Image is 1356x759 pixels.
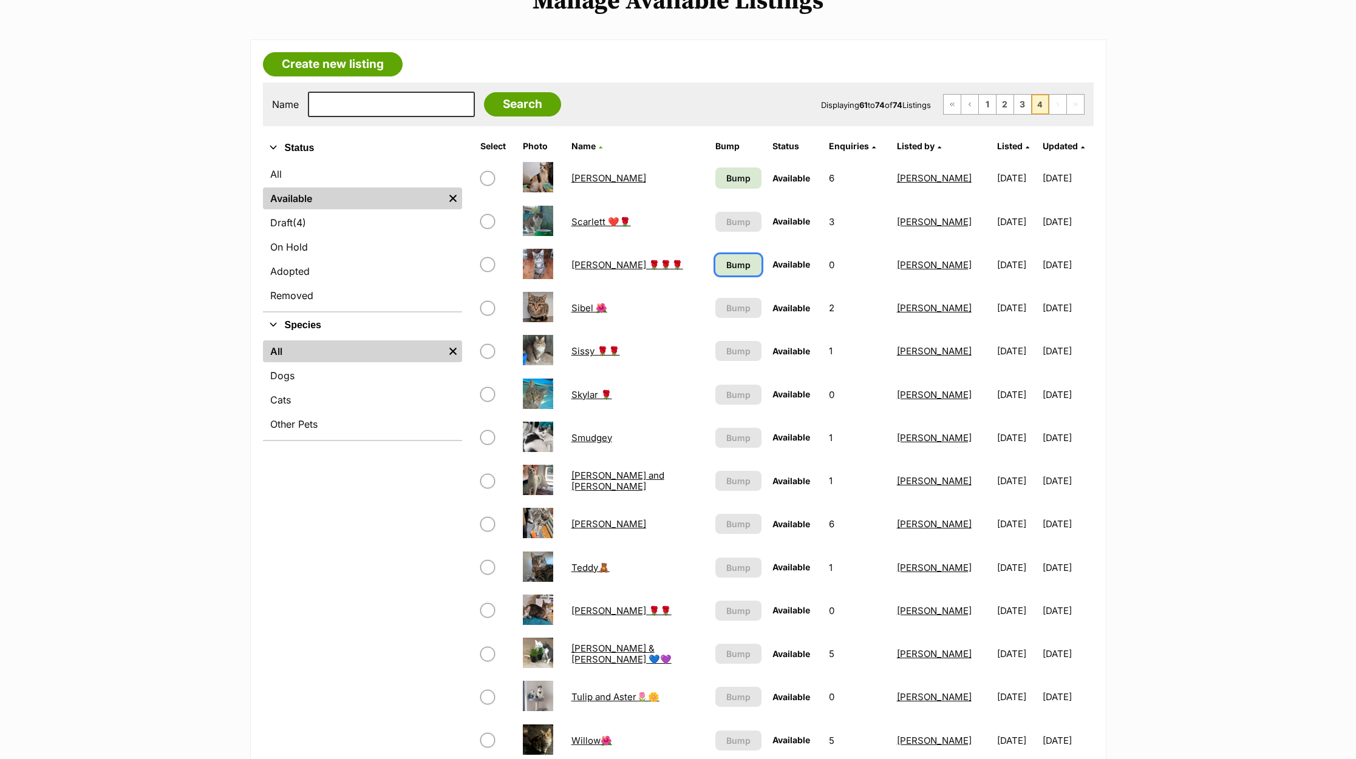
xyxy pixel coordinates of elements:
[1043,374,1092,416] td: [DATE]
[518,137,565,156] th: Photo
[1043,547,1092,589] td: [DATE]
[263,212,462,234] a: Draft
[263,52,403,76] a: Create new listing
[715,428,761,448] button: Bump
[715,212,761,232] button: Bump
[897,302,972,314] a: [PERSON_NAME]
[263,389,462,411] a: Cats
[523,335,553,365] img: Sissy 🌹🌹
[1043,676,1092,718] td: [DATE]
[715,687,761,707] button: Bump
[571,518,646,530] a: [PERSON_NAME]
[772,303,810,313] span: Available
[772,519,810,529] span: Available
[571,432,612,444] a: Smudgey
[897,648,972,659] a: [PERSON_NAME]
[484,92,561,116] input: Search
[772,692,810,702] span: Available
[571,605,672,616] a: [PERSON_NAME] 🌹🌹
[726,431,751,444] span: Bump
[571,470,664,491] a: [PERSON_NAME] and [PERSON_NAME]
[824,633,890,675] td: 5
[571,643,672,664] a: [PERSON_NAME] & [PERSON_NAME] 💙💜
[571,345,620,357] a: Sissy 🌹🌹
[715,254,761,275] a: Bump
[272,99,299,110] label: Name
[893,100,902,110] strong: 74
[715,341,761,361] button: Bump
[523,206,553,236] img: Scarlett ❤️🌹
[992,633,1041,675] td: [DATE]
[992,201,1041,243] td: [DATE]
[992,374,1041,416] td: [DATE]
[1043,141,1078,151] span: Updated
[772,346,810,356] span: Available
[829,141,876,151] a: Enquiries
[263,413,462,435] a: Other Pets
[571,735,612,746] a: Willow🌺
[263,236,462,258] a: On Hold
[897,605,972,616] a: [PERSON_NAME]
[523,422,553,452] img: Smudgey
[992,590,1041,632] td: [DATE]
[897,518,972,530] a: [PERSON_NAME]
[897,216,972,228] a: [PERSON_NAME]
[897,475,972,487] a: [PERSON_NAME]
[1043,417,1092,459] td: [DATE]
[992,244,1041,286] td: [DATE]
[726,518,751,530] span: Bump
[824,374,890,416] td: 0
[726,734,751,747] span: Bump
[715,385,761,405] button: Bump
[992,287,1041,329] td: [DATE]
[824,330,890,372] td: 1
[821,100,931,110] span: Displaying to of Listings
[824,460,890,502] td: 1
[1067,95,1084,114] span: Last page
[263,140,462,156] button: Status
[997,95,1014,114] a: Page 2
[875,100,885,110] strong: 74
[992,676,1041,718] td: [DATE]
[992,157,1041,199] td: [DATE]
[715,644,761,664] button: Bump
[992,417,1041,459] td: [DATE]
[992,460,1041,502] td: [DATE]
[523,465,553,495] img: Sofie and Monty
[726,258,751,271] span: Bump
[944,95,961,114] a: First page
[726,647,751,660] span: Bump
[263,161,462,311] div: Status
[1032,95,1049,114] span: Page 4
[768,137,823,156] th: Status
[571,216,631,228] a: Scarlett ❤️🌹
[571,691,659,703] a: Tulip and Aster🌷🌼
[824,157,890,199] td: 6
[824,417,890,459] td: 1
[293,215,306,230] span: (4)
[897,691,972,703] a: [PERSON_NAME]
[824,676,890,718] td: 0
[523,162,553,192] img: Sasha
[1049,95,1066,114] span: Next page
[571,562,610,573] a: Teddy🧸
[772,389,810,399] span: Available
[897,735,972,746] a: [PERSON_NAME]
[772,562,810,572] span: Available
[726,172,751,184] span: Bump
[997,141,1029,151] a: Listed
[897,141,935,151] span: Listed by
[263,340,444,362] a: All
[726,302,751,314] span: Bump
[263,187,444,209] a: Available
[997,141,1023,151] span: Listed
[1043,633,1092,675] td: [DATE]
[715,471,761,491] button: Bump
[726,345,751,357] span: Bump
[824,244,890,286] td: 0
[772,735,810,745] span: Available
[726,215,751,228] span: Bump
[571,389,612,400] a: Skylar 🌹
[571,259,683,271] a: [PERSON_NAME] 🌹🌹🌹
[571,172,646,184] a: [PERSON_NAME]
